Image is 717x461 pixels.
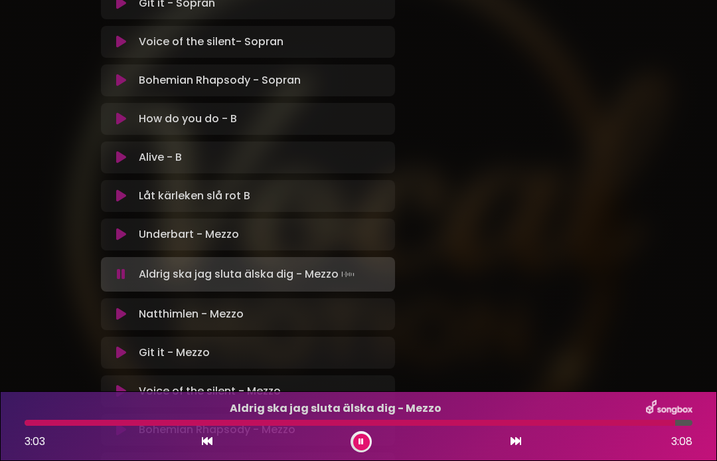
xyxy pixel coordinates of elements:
img: waveform4.gif [339,265,357,284]
p: How do you do - B [139,111,387,127]
img: songbox-logo-white.png [646,400,692,417]
span: 3:08 [671,434,692,450]
p: Aldrig ska jag sluta älska dig - Mezzo [25,401,646,416]
p: Aldrig ska jag sluta älska dig - Mezzo [139,265,387,284]
p: Voice of the silent- Sopran [139,34,387,50]
p: Alive - B [139,149,387,165]
span: 3:03 [25,434,45,449]
p: Voice of the silent - Mezzo [139,383,387,399]
p: Underbart - Mezzo [139,227,387,242]
p: Natthimlen - Mezzo [139,306,387,322]
p: Git it - Mezzo [139,345,387,361]
p: Låt kärleken slå rot B [139,188,387,204]
p: Bohemian Rhapsody - Sopran [139,72,387,88]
